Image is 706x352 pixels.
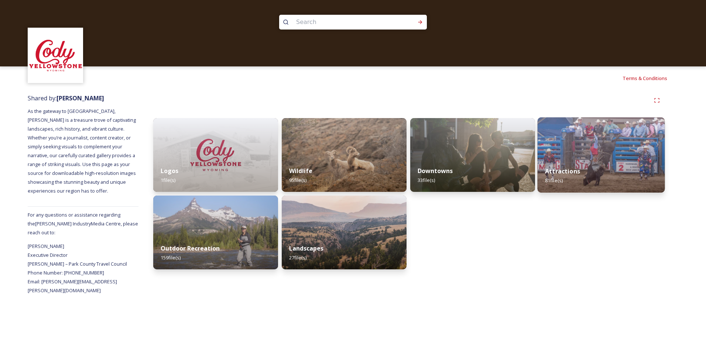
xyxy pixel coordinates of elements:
[29,29,82,82] img: images%20(1).png
[161,177,175,183] span: 1 file(s)
[153,118,278,192] img: d08ed6f2-f42a-41d7-a1b2-4f925e6eb678.jpg
[623,75,667,82] span: Terms & Conditions
[289,254,306,261] span: 27 file(s)
[289,244,323,252] strong: Landscapes
[289,167,312,175] strong: Wildlife
[28,211,138,236] span: For any questions or assistance regarding the [PERSON_NAME] Industry Media Centre, please reach o...
[28,94,104,102] span: Shared by:
[282,196,407,269] img: 9G09ukj0ESYAAAAAAACvGQDSC_9647PrintRes.JPG
[410,118,535,192] img: 17ad8941-cc9d-42cc-87f2-ff65af5c4d2e.jpg
[28,108,137,194] span: As the gateway to [GEOGRAPHIC_DATA], [PERSON_NAME] is a treasure trove of captivating landscapes,...
[545,177,563,184] span: 81 file(s)
[28,243,127,294] span: [PERSON_NAME] Executive Director [PERSON_NAME] – Park County Travel Council Phone Number: [PHONE_...
[292,14,394,30] input: Search
[623,74,678,83] a: Terms & Conditions
[161,244,220,252] strong: Outdoor Recreation
[418,167,453,175] strong: Downtowns
[161,254,181,261] span: 159 file(s)
[545,167,580,175] strong: Attractions
[538,117,665,193] img: 9G09ukj0ESYAAAAAAACfVwBullriding%2520at%2520the%2520Cody%2520Stampede%2520Rodeo.jpg
[282,118,407,192] img: 9G09ukj0ESYAAAAAAAFB_wBig%2520Horned%2520Sheep%2520-%2520Feb%25209%2520-%2520Workshop%2520Day%252...
[56,94,104,102] strong: [PERSON_NAME]
[161,167,178,175] strong: Logos
[418,177,435,183] span: 33 file(s)
[289,177,306,183] span: 95 file(s)
[153,196,278,269] img: 234b8bcc-a1e2-409f-8fc0-056cac7ce275.jpg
